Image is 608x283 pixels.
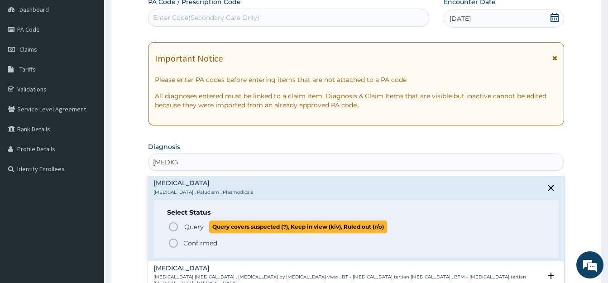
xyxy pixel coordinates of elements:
[155,53,223,63] h1: Important Notice
[546,182,556,193] i: close select status
[53,84,125,176] span: We're online!
[450,14,471,23] span: [DATE]
[148,142,180,151] label: Diagnosis
[5,187,172,219] textarea: Type your message and hit 'Enter'
[19,5,49,14] span: Dashboard
[183,239,217,248] p: Confirmed
[155,91,557,110] p: All diagnoses entered must be linked to a claim item. Diagnosis & Claim Items that are visible bu...
[17,45,37,68] img: d_794563401_company_1708531726252_794563401
[19,45,37,53] span: Claims
[168,238,179,249] i: status option filled
[168,221,179,232] i: status option query
[155,75,557,84] p: Please enter PA codes before entering items that are not attached to a PA code
[184,222,204,231] span: Query
[153,180,253,187] h4: [MEDICAL_DATA]
[47,51,152,62] div: Chat with us now
[167,209,545,216] h6: Select Status
[153,265,541,272] h4: [MEDICAL_DATA]
[148,5,170,26] div: Minimize live chat window
[546,270,556,281] i: open select status
[153,189,253,196] p: [MEDICAL_DATA] , Paludism , Plasmodiosis
[19,65,36,73] span: Tariffs
[153,13,259,22] div: Enter Code(Secondary Care Only)
[209,221,387,233] span: Query covers suspected (?), Keep in view (kiv), Ruled out (r/o)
